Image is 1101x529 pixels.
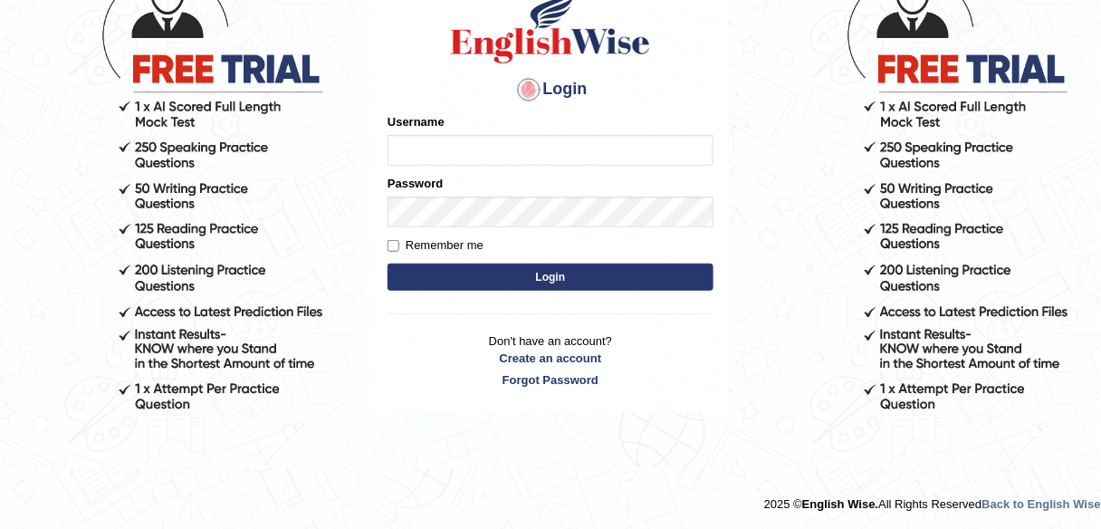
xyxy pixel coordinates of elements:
[388,264,713,291] button: Login
[388,332,713,389] p: Don't have an account?
[388,236,483,255] label: Remember me
[388,175,443,192] label: Password
[388,75,713,104] h4: Login
[982,497,1101,511] a: Back to English Wise
[764,486,1101,513] div: 2025 © All Rights Reserved
[802,497,878,511] strong: English Wise.
[388,240,399,252] input: Remember me
[388,113,445,130] label: Username
[388,371,713,389] a: Forgot Password
[388,350,713,367] a: Create an account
